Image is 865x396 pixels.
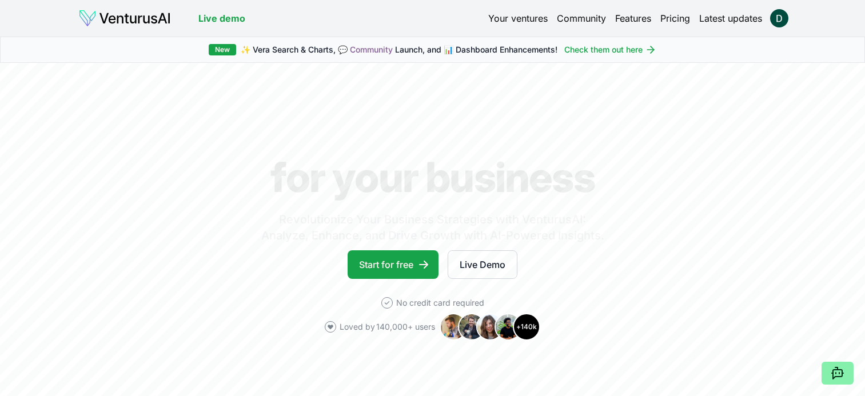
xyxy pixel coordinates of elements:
a: Community [350,45,393,54]
img: Avatar 4 [495,313,522,341]
a: Pricing [660,11,690,25]
img: Avatar 1 [440,313,467,341]
div: New [209,44,236,55]
img: Avatar 2 [458,313,485,341]
span: ✨ Vera Search & Charts, 💬 Launch, and 📊 Dashboard Enhancements! [241,44,557,55]
img: ACg8ocKFCF-_8yTQOqACjrV1dAx82CQwr8pYBn6ZllmZmeYAl4YVeg=s96-c [770,9,788,27]
a: Live demo [198,11,245,25]
img: logo [78,9,171,27]
a: Live Demo [448,250,517,279]
a: Check them out here [564,44,656,55]
a: Start for free [348,250,439,279]
a: Latest updates [699,11,762,25]
img: Avatar 3 [476,313,504,341]
a: Community [557,11,606,25]
a: Features [615,11,651,25]
a: Your ventures [488,11,548,25]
